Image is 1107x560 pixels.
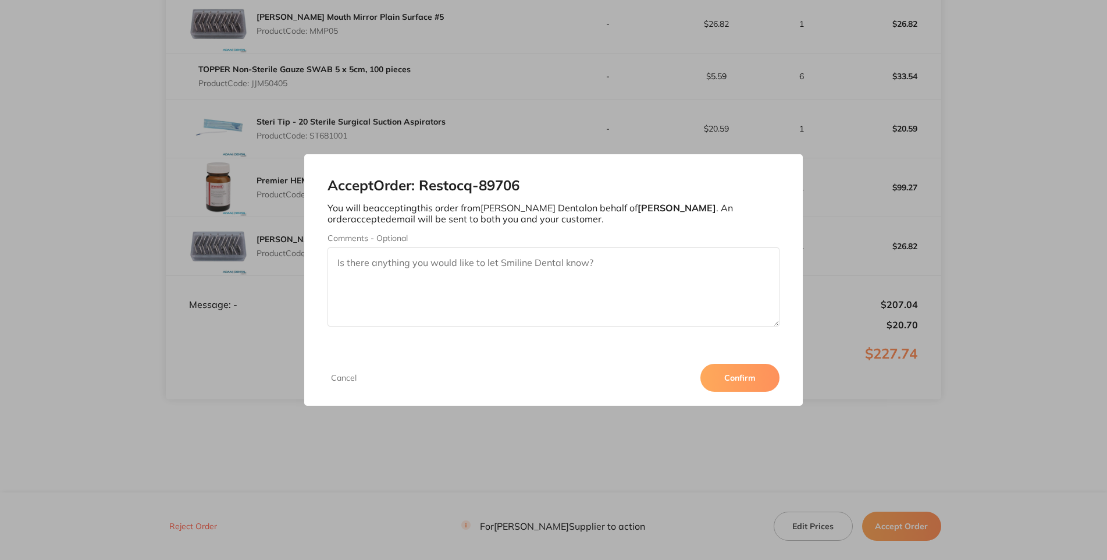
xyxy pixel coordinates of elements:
button: Cancel [328,373,360,383]
p: You will be accepting this order from [PERSON_NAME] Dental on behalf of . An order accepted email... [328,203,779,224]
h2: Accept Order: Restocq- 89706 [328,178,779,194]
label: Comments - Optional [328,233,779,243]
button: Confirm [700,364,779,392]
b: [PERSON_NAME] [638,202,716,214]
